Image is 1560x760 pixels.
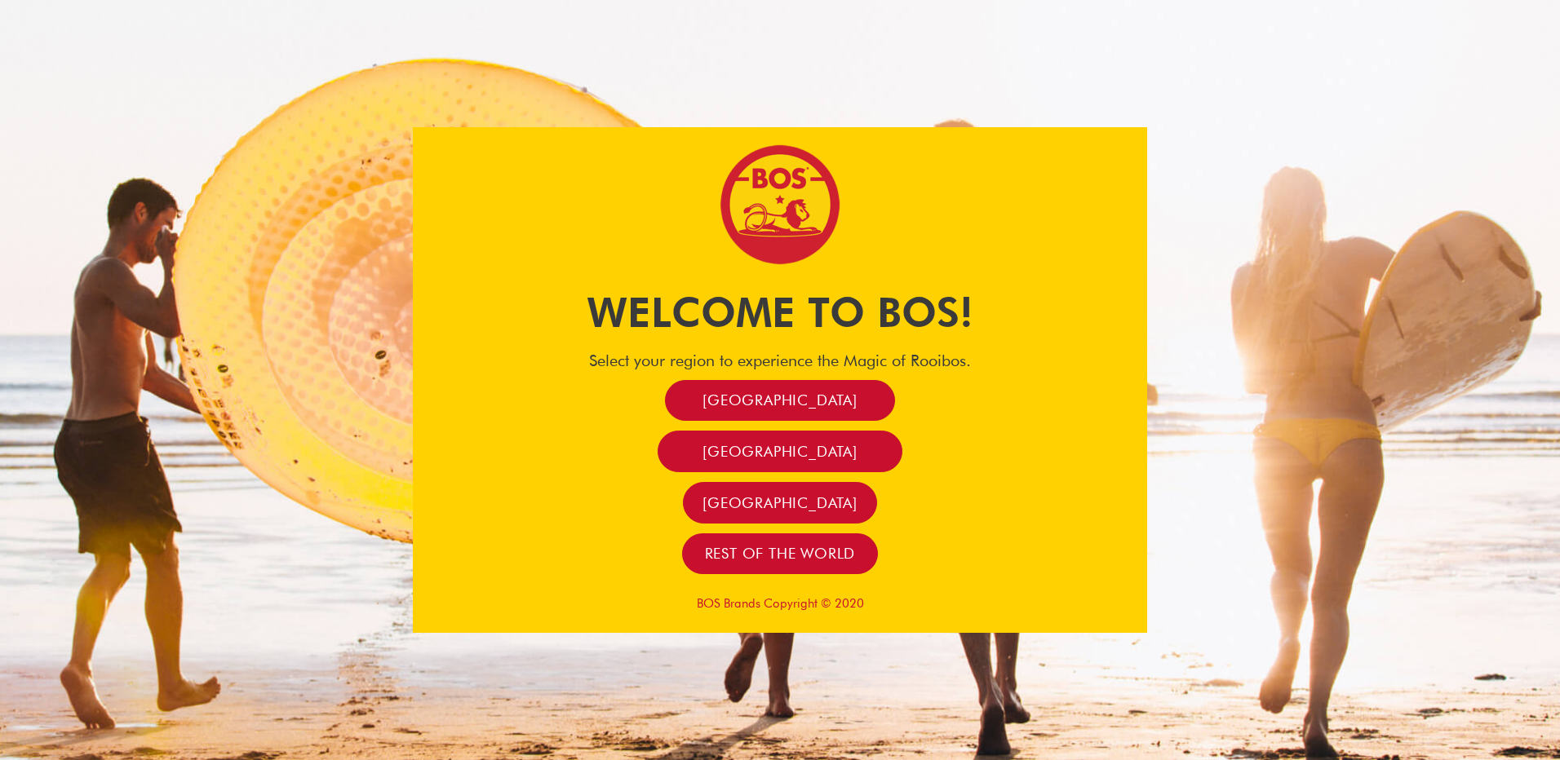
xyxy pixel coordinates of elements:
[702,391,858,409] span: [GEOGRAPHIC_DATA]
[719,144,841,266] img: Bos Brands
[702,493,858,512] span: [GEOGRAPHIC_DATA]
[413,351,1147,370] h4: Select your region to experience the Magic of Rooibos.
[683,482,877,524] a: [GEOGRAPHIC_DATA]
[413,284,1147,341] h1: Welcome to BOS!
[702,442,858,461] span: [GEOGRAPHIC_DATA]
[705,544,856,563] span: Rest of the world
[658,431,902,472] a: [GEOGRAPHIC_DATA]
[413,596,1147,611] p: BOS Brands Copyright © 2020
[665,380,895,422] a: [GEOGRAPHIC_DATA]
[682,533,879,575] a: Rest of the world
